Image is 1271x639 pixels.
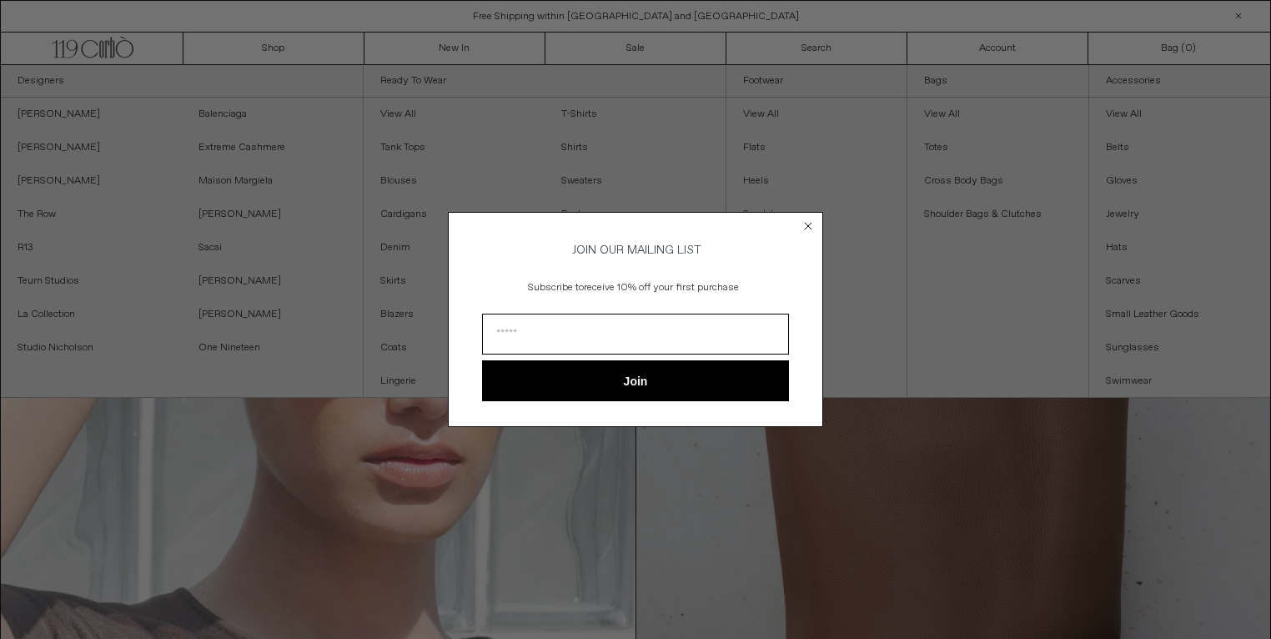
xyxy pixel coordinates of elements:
button: Join [482,360,789,401]
button: Close dialog [800,218,816,234]
span: JOIN OUR MAILING LIST [570,243,701,258]
span: Subscribe to [528,281,584,294]
input: Email [482,314,789,355]
span: receive 10% off your first purchase [584,281,739,294]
